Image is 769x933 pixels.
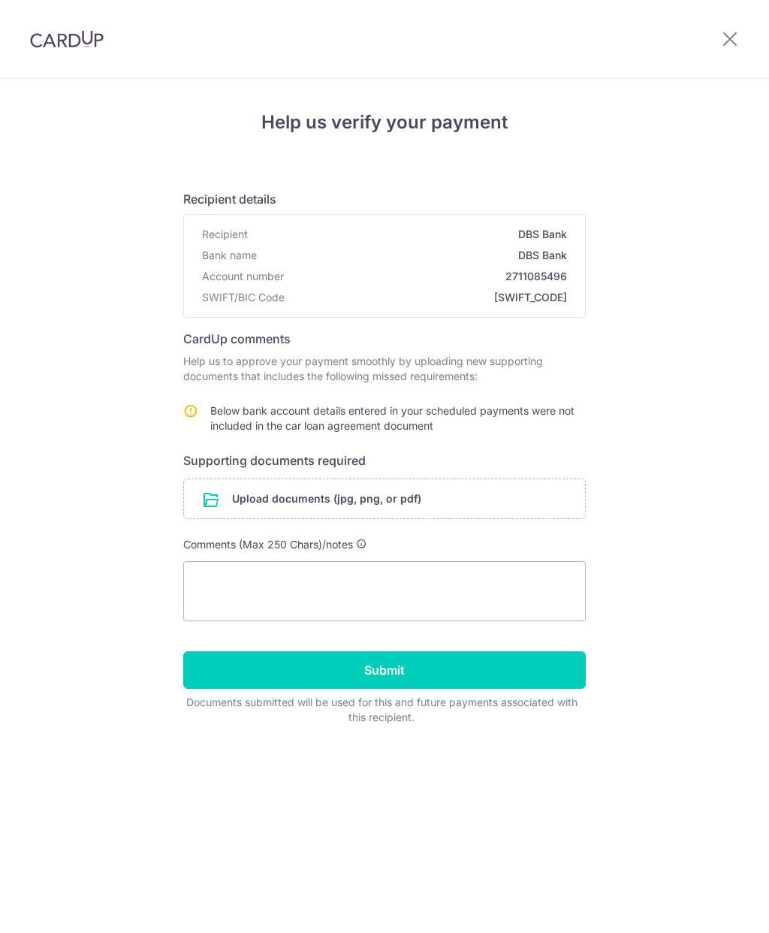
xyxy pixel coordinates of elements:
[183,695,580,725] div: Documents submitted will be used for this and future payments associated with this recipient.
[183,479,586,519] div: Upload documents (jpg, png, or pdf)
[254,227,567,242] span: DBS Bank
[263,248,567,263] span: DBS Bank
[202,269,284,284] span: Account number
[183,651,586,689] input: Submit
[183,109,586,136] h4: Help us verify your payment
[291,290,567,305] span: [SWIFT_CODE]
[202,227,248,242] span: Recipient
[30,30,104,48] img: CardUp
[183,451,586,470] h6: Supporting documents required
[210,404,574,432] span: Below bank account details entered in your scheduled payments were not included in the car loan a...
[183,354,586,384] p: Help us to approve your payment smoothly by uploading new supporting documents that includes the ...
[183,538,353,551] span: Comments (Max 250 Chars)/notes
[202,290,285,305] span: SWIFT/BIC Code
[290,269,567,284] span: 2711085496
[183,330,586,348] h6: CardUp comments
[183,190,586,208] h6: Recipient details
[202,248,257,263] span: Bank name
